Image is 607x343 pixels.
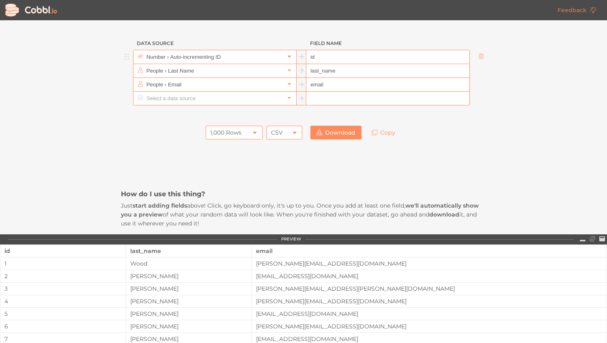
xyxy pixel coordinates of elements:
[252,323,607,330] div: [PERSON_NAME][EMAIL_ADDRESS][DOMAIN_NAME]
[551,3,603,17] a: Feedback
[310,126,362,139] a: Download
[126,285,252,292] div: [PERSON_NAME]
[144,64,284,77] input: Select a data source
[133,36,297,50] h3: Data Source
[0,285,126,292] div: 3
[144,50,284,64] input: Select a data source
[126,298,252,304] div: [PERSON_NAME]
[281,237,301,242] div: PREVIEW
[252,260,607,267] div: [PERSON_NAME][EMAIL_ADDRESS][DOMAIN_NAME]
[126,273,252,279] div: [PERSON_NAME]
[0,336,126,342] div: 7
[252,298,607,304] div: [PERSON_NAME][EMAIL_ADDRESS][DOMAIN_NAME]
[144,92,284,105] input: Select a data source
[0,323,126,330] div: 6
[0,298,126,304] div: 4
[0,260,126,267] div: 1
[271,126,283,139] div: CSV
[130,245,248,257] div: last_name
[121,201,486,228] p: Just above! Click, go keyboard-only, it's up to you. Once you add at least one field, of what you...
[121,189,486,198] h3: How do I use this thing?
[256,245,603,257] div: email
[126,260,252,267] div: Wood
[126,336,252,342] div: [PERSON_NAME]
[133,202,187,209] strong: start adding fields
[252,311,607,317] div: [EMAIL_ADDRESS][DOMAIN_NAME]
[121,202,479,218] strong: we'll automatically show you a preview
[126,323,252,330] div: [PERSON_NAME]
[252,273,607,279] div: [EMAIL_ADDRESS][DOMAIN_NAME]
[0,311,126,317] div: 5
[210,126,241,139] div: 1,000 Rows
[144,78,284,91] input: Select a data source
[0,273,126,279] div: 2
[252,285,607,292] div: [PERSON_NAME][EMAIL_ADDRESS][PERSON_NAME][DOMAIN_NAME]
[306,36,470,50] h3: Field Name
[366,126,401,139] a: Copy
[252,336,607,342] div: [EMAIL_ADDRESS][DOMAIN_NAME]
[4,245,122,257] div: id
[126,311,252,317] div: [PERSON_NAME]
[429,211,459,218] strong: download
